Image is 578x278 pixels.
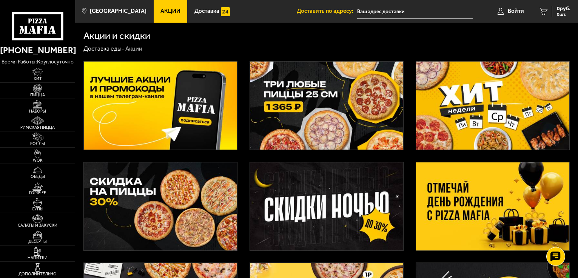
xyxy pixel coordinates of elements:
a: Доставка еды- [83,45,124,52]
input: Ваш адрес доставки [357,5,473,19]
img: 15daf4d41897b9f0e9f617042186c801.svg [221,7,230,16]
span: Доставить по адресу: [297,8,357,14]
span: 0 руб. [557,6,570,11]
h1: Акции и скидки [83,31,150,41]
span: Войти [508,8,524,14]
span: [GEOGRAPHIC_DATA] [90,8,146,14]
span: Акции [160,8,180,14]
span: 0 шт. [557,12,570,17]
div: Акции [125,45,142,53]
span: Доставка [194,8,219,14]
